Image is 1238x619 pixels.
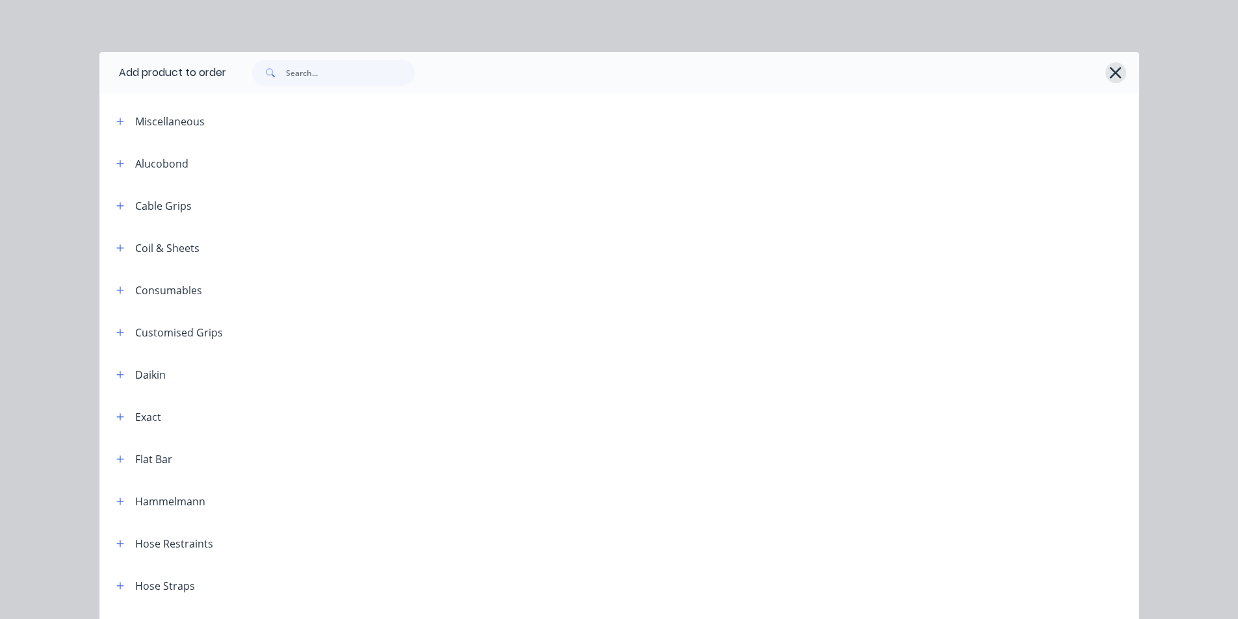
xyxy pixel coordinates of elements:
[135,578,195,594] div: Hose Straps
[135,114,205,129] div: Miscellaneous
[135,240,200,256] div: Coil & Sheets
[135,536,213,551] div: Hose Restraints
[135,156,188,171] div: Alucobond
[135,451,172,467] div: Flat Bar
[135,367,166,383] div: Daikin
[135,283,202,298] div: Consumables
[286,60,415,86] input: Search...
[135,198,192,214] div: Cable Grips
[135,325,223,340] div: Customised Grips
[135,409,161,425] div: Exact
[99,52,226,94] div: Add product to order
[135,494,205,509] div: Hammelmann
